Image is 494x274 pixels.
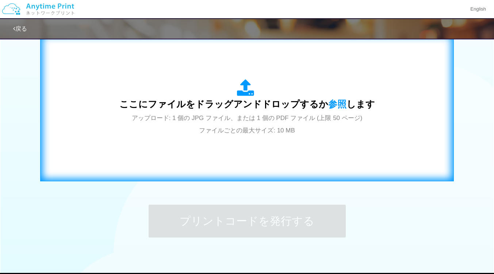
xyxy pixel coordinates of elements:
span: アップロード: 1 個の JPG ファイル、または 1 個の PDF ファイル (上限 50 ページ) ファイルごとの最大サイズ: 10 MB [132,115,363,134]
a: 戻る [13,26,27,32]
button: プリントコードを発行する [149,205,346,238]
span: ここにファイルをドラッグアンドドロップするか します [119,99,375,109]
span: 参照 [328,99,346,109]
